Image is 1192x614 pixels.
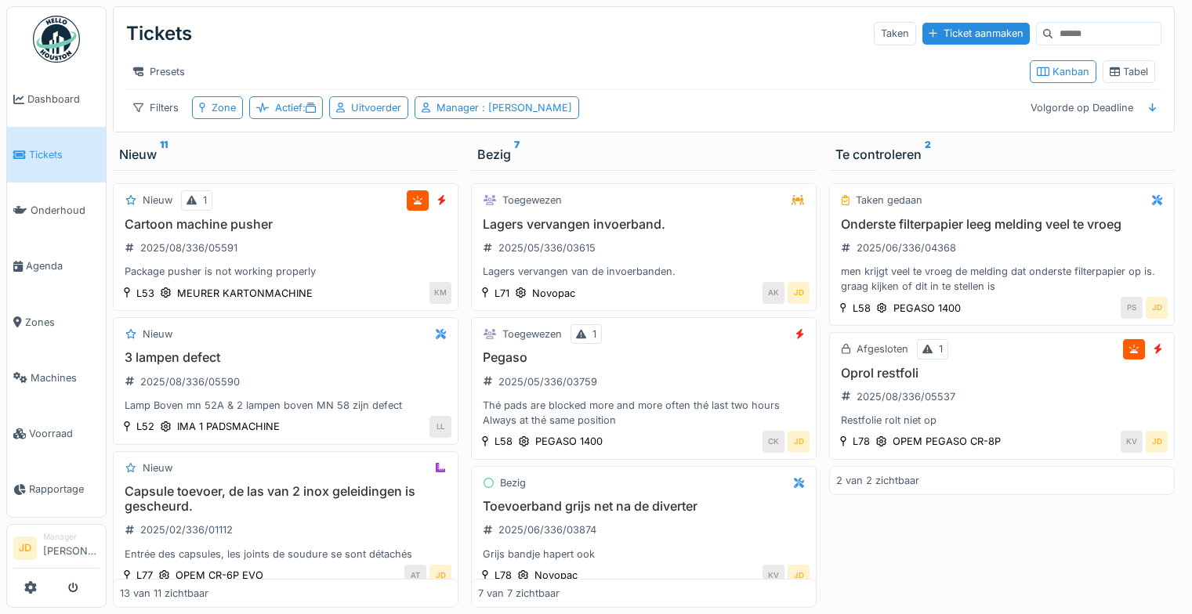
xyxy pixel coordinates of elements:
div: Novopac [532,286,575,301]
div: 1 [203,193,207,208]
div: LL [429,416,451,438]
span: Voorraad [29,426,100,441]
div: JD [1146,431,1168,453]
div: Taken gedaan [856,193,922,208]
div: Nieuw [143,460,172,475]
h3: Oprol restfoli [836,366,1168,381]
img: Badge_color-CXgf-gQk.svg [33,16,80,63]
span: Rapportage [29,482,100,497]
h3: Lagers vervangen invoerband. [478,217,810,232]
div: IMA 1 PADSMACHINE [177,419,280,434]
a: Tickets [7,127,106,182]
div: JD [788,565,810,587]
div: Volgorde op Deadline [1024,96,1140,119]
div: L77 [136,568,153,583]
div: KV [1121,431,1143,453]
span: : [303,102,316,114]
span: : [PERSON_NAME] [479,102,572,114]
a: Machines [7,350,106,406]
div: Taken [874,22,916,45]
h3: 3 lampen defect [120,350,451,365]
div: Grijs bandje hapert ook [478,547,810,562]
div: 2025/08/336/05537 [857,389,955,404]
div: MEURER KARTONMACHINE [177,286,313,301]
div: 2025/06/336/03874 [498,522,596,537]
div: JD [429,565,451,587]
sup: 11 [160,145,168,164]
div: 1 [939,341,943,356]
div: Novopac [534,568,578,583]
div: Manager [43,531,100,543]
div: Bezig [477,145,810,164]
div: Tickets [126,13,192,54]
div: Thé pads are blocked more and more often thé last two hours Always at thé same position [478,398,810,428]
div: Kanban [1037,64,1089,79]
div: Nieuw [143,327,172,341]
div: Lamp Boven mn 52A & 2 lampen boven MN 58 zijn defect [120,398,451,413]
div: Te controleren [835,145,1168,164]
a: Dashboard [7,71,106,127]
div: Nieuw [143,193,172,208]
div: 2025/05/336/03759 [498,374,597,389]
div: 7 van 7 zichtbaar [478,586,560,601]
div: Afgesloten [857,341,908,356]
div: PEGASO 1400 [535,434,603,449]
div: 2025/06/336/04368 [857,240,956,255]
span: Agenda [26,258,100,273]
a: Rapportage [7,461,106,517]
a: Onderhoud [7,182,106,238]
div: 2025/05/336/03615 [498,240,596,255]
div: JD [1146,297,1168,319]
div: L53 [136,286,154,301]
div: JD [788,431,810,453]
div: Ticket aanmaken [922,23,1030,44]
sup: 2 [925,145,931,164]
div: L78 [495,568,512,583]
div: Uitvoerder [351,100,401,115]
div: L58 [495,434,513,449]
div: 2 van 2 zichtbaar [836,473,919,488]
div: KV [763,565,784,587]
div: Lagers vervangen van de invoerbanden. [478,264,810,279]
h3: Onderste filterpapier leeg melding veel te vroeg [836,217,1168,232]
a: Voorraad [7,406,106,461]
div: 1 [592,327,596,341]
div: Toegewezen [502,327,562,341]
div: PEGASO 1400 [893,301,961,316]
span: Dashboard [27,92,100,107]
div: AK [763,282,784,304]
div: PS [1121,297,1143,319]
h3: Toevoerband grijs net na de diverter [478,499,810,514]
div: Filters [126,96,186,119]
div: Bezig [500,475,526,490]
div: Actief [275,100,316,115]
div: Zone [212,100,236,115]
div: OPEM PEGASO CR-8P [893,434,1001,449]
div: JD [788,282,810,304]
span: Tickets [29,147,100,162]
div: Entrée des capsules, les joints de soudure se sont détachés [120,547,451,562]
div: Toegewezen [502,193,562,208]
div: L71 [495,286,509,301]
div: men krijgt veel te vroeg de melding dat onderste filterpapier op is. graag kijken of dit in te st... [836,264,1168,294]
div: OPEM CR-6P EVO [176,568,263,583]
div: 2025/08/336/05591 [140,240,237,255]
div: KM [429,282,451,304]
div: 2025/02/336/01112 [140,522,233,537]
div: L58 [853,301,871,316]
li: JD [13,536,37,560]
div: 13 van 11 zichtbaar [120,586,208,601]
a: JD Manager[PERSON_NAME] [13,531,100,569]
li: [PERSON_NAME] [43,531,100,565]
div: Restfolie rolt niet op [836,413,1168,428]
div: CK [763,431,784,453]
a: Agenda [7,238,106,294]
span: Onderhoud [31,203,100,218]
h3: Pegaso [478,350,810,365]
sup: 7 [514,145,520,164]
div: L52 [136,419,154,434]
div: AT [404,565,426,587]
div: Nieuw [119,145,452,164]
div: 2025/08/336/05590 [140,374,240,389]
div: L78 [853,434,870,449]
